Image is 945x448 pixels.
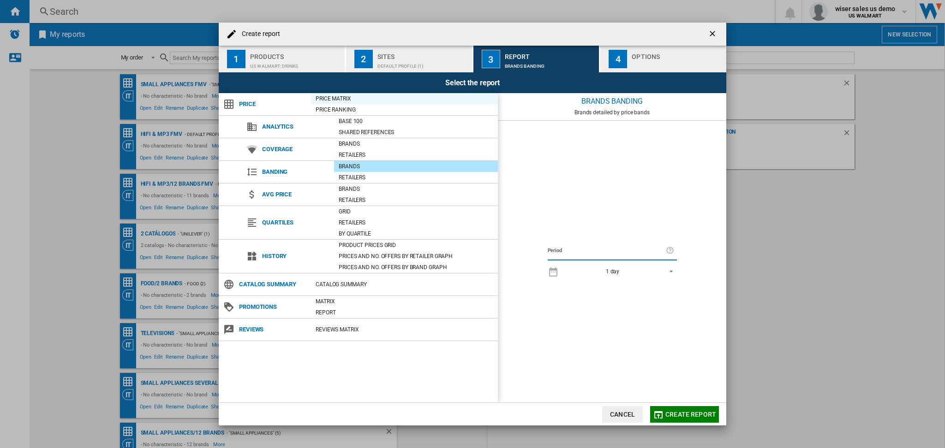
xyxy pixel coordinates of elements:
div: By quartile [334,229,498,238]
button: getI18NText('BUTTONS.CLOSE_DIALOG') [704,25,723,43]
div: Select the report [219,72,726,93]
span: Quartiles [257,216,334,229]
button: Cancel [602,406,643,423]
div: Brands [334,162,498,171]
span: Banding [257,165,334,178]
button: 3 Report Brands banding [473,46,600,72]
button: 2 Sites Default profile (1) [346,46,473,72]
div: Retailers [334,195,498,205]
span: Avg price [257,188,334,201]
div: Sites [377,49,468,59]
div: Retailers [334,150,498,159]
span: History [257,250,334,263]
md-select: REPORTS.WIZARD.STEPS.REPORT.STEPS.REPORT_OPTIONS.PERIOD: 1 day [563,265,677,278]
div: Default profile (1) [377,59,468,69]
span: Price [234,98,311,111]
div: 1 [227,50,245,68]
div: 2 [354,50,373,68]
span: Create report [665,411,716,418]
div: REVIEWS Matrix [311,325,498,334]
button: 1 Products US WALMART:Drinks [219,46,346,72]
ng-md-icon: getI18NText('BUTTONS.CLOSE_DIALOG') [708,29,719,40]
span: Coverage [257,143,334,156]
div: Price Matrix [311,94,498,103]
h4: Create report [237,29,280,39]
div: Grid [334,207,498,216]
div: 3 [482,50,500,68]
div: Report [505,49,596,59]
div: Report [311,308,498,317]
div: Brands banding [498,93,726,109]
div: Retailers [334,173,498,182]
div: Retailers [334,218,498,227]
div: Catalog Summary [311,280,498,289]
span: Catalog Summary [234,278,311,291]
button: Create report [650,406,719,423]
div: Prices and No. offers by retailer graph [334,252,498,261]
button: 4 Options [600,46,726,72]
span: Reviews [234,323,311,336]
div: Price Ranking [311,105,498,114]
div: Products [250,49,341,59]
div: 4 [609,50,627,68]
div: Brands detailed by price bands [498,109,726,116]
span: Analytics [257,120,334,133]
div: Shared references [334,128,498,137]
div: Base 100 [334,117,498,126]
div: Brands [334,184,498,194]
span: Promotions [234,301,311,313]
div: US WALMART:Drinks [250,59,341,69]
div: Brands [334,139,498,148]
label: Period [548,246,666,256]
div: Brands banding [505,59,596,69]
div: Options [632,49,723,59]
div: Product prices grid [334,241,498,250]
div: Matrix [311,297,498,306]
div: Prices and No. offers by brand graph [334,263,498,272]
div: 1 day [606,268,620,275]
